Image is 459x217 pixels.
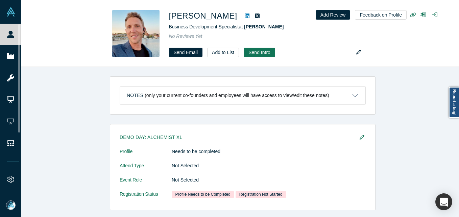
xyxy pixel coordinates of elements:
[120,87,365,104] button: Notes (only your current co-founders and employees will have access to view/edit these notes)
[6,200,16,210] img: Mia Scott's Account
[145,93,329,98] p: (only your current co-founders and employees will have access to view/edit these notes)
[316,10,351,20] button: Add Review
[169,33,202,39] span: No Reviews Yet
[244,48,275,57] button: Send Intro
[120,148,172,162] dt: Profile
[172,162,366,169] dd: Not Selected
[236,191,286,198] span: Registration Not Started
[120,191,172,205] dt: Registration Status
[449,87,459,118] a: Report a bug!
[120,162,172,176] dt: Attend Type
[120,176,172,191] dt: Event Role
[127,92,143,99] h3: Notes
[169,24,284,29] span: Business Development Specialist at
[244,24,284,29] a: [PERSON_NAME]
[6,7,16,17] img: Alchemist Vault Logo
[172,191,234,198] span: Profile Needs to be Completed
[120,134,356,141] h3: Demo Day: Alchemist XL
[112,10,160,57] img: Alex Peri's Profile Image
[169,48,203,57] a: Send Email
[172,148,366,155] dd: Needs to be completed
[172,176,366,184] dd: Not Selected
[207,48,239,57] button: Add to List
[169,10,237,22] h1: [PERSON_NAME]
[355,10,407,20] button: Feedback on Profile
